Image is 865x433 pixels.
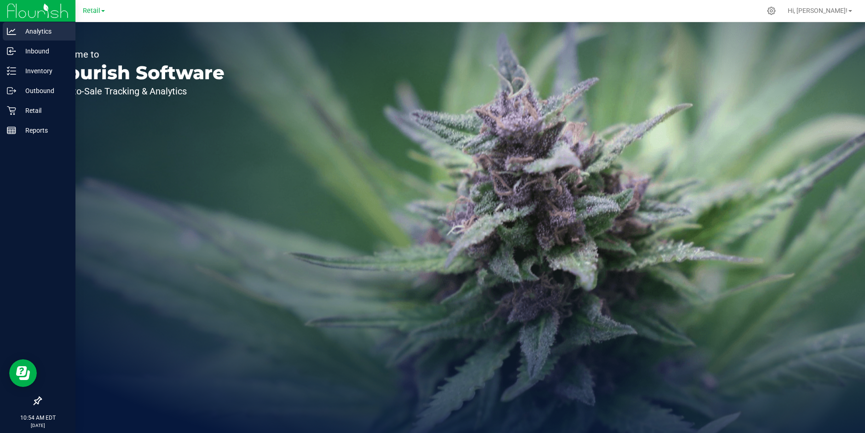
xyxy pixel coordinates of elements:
inline-svg: Outbound [7,86,16,95]
inline-svg: Reports [7,126,16,135]
p: 10:54 AM EDT [4,414,71,422]
p: Retail [16,105,71,116]
inline-svg: Inbound [7,47,16,56]
span: Retail [83,7,100,15]
p: Welcome to [50,50,225,59]
p: Flourish Software [50,64,225,82]
p: Inbound [16,46,71,57]
p: Inventory [16,65,71,76]
p: Analytics [16,26,71,37]
p: Seed-to-Sale Tracking & Analytics [50,87,225,96]
p: [DATE] [4,422,71,429]
p: Outbound [16,85,71,96]
inline-svg: Retail [7,106,16,115]
div: Manage settings [766,6,777,15]
iframe: Resource center [9,359,37,387]
span: Hi, [PERSON_NAME]! [788,7,848,14]
inline-svg: Analytics [7,27,16,36]
inline-svg: Inventory [7,66,16,76]
p: Reports [16,125,71,136]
